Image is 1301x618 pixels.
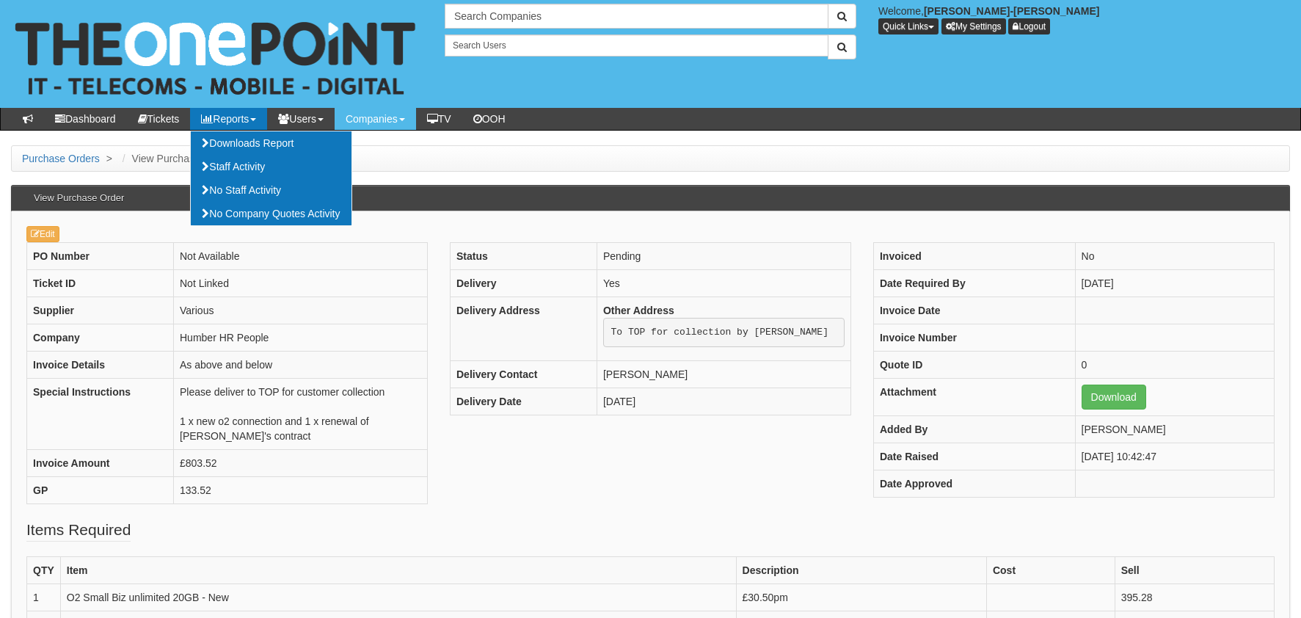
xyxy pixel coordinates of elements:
a: TV [416,108,462,130]
th: Date Raised [873,443,1075,470]
th: Sell [1115,557,1274,584]
th: Invoice Date [873,297,1075,324]
th: Cost [986,557,1115,584]
td: [PERSON_NAME] [597,360,850,388]
td: £803.52 [174,450,428,477]
div: Welcome, [867,4,1301,34]
pre: To TOP for collection by [PERSON_NAME] [603,318,845,347]
td: Not Available [174,243,428,270]
th: Quote ID [873,352,1075,379]
td: [PERSON_NAME] [1075,416,1274,443]
td: As above and below [174,352,428,379]
input: Search Users [445,34,828,57]
td: [DATE] [1075,270,1274,297]
li: View Purchase Order [119,151,230,166]
td: Humber HR People [174,324,428,352]
td: Please deliver to TOP for customer collection 1 x new o2 connection and 1 x renewal of [PERSON_NA... [174,379,428,450]
th: Delivery Date [450,388,597,415]
td: O2 Small Biz unlimited 20GB - New [60,584,736,611]
a: Dashboard [44,108,127,130]
input: Search Companies [445,4,828,29]
th: Date Required By [873,270,1075,297]
th: Attachment [873,379,1075,416]
th: Ticket ID [27,270,174,297]
b: Other Address [603,305,674,316]
button: Quick Links [878,18,939,34]
a: Tickets [127,108,191,130]
td: Not Linked [174,270,428,297]
td: 395.28 [1115,584,1274,611]
td: 0 [1075,352,1274,379]
th: QTY [27,557,61,584]
a: Download [1082,385,1146,410]
th: Invoiced [873,243,1075,270]
th: GP [27,477,174,504]
th: Supplier [27,297,174,324]
a: No Staff Activity [191,178,351,202]
a: My Settings [941,18,1006,34]
td: Various [174,297,428,324]
td: Yes [597,270,850,297]
a: Downloads Report [191,131,351,155]
th: Delivery Address [450,297,597,361]
th: Description [736,557,986,584]
th: Invoice Amount [27,450,174,477]
a: Companies [335,108,416,130]
a: OOH [462,108,517,130]
a: Staff Activity [191,155,351,178]
td: [DATE] [597,388,850,415]
td: Pending [597,243,850,270]
a: Purchase Orders [22,153,100,164]
th: Status [450,243,597,270]
td: [DATE] 10:42:47 [1075,443,1274,470]
th: Special Instructions [27,379,174,450]
span: > [103,153,116,164]
th: Delivery Contact [450,360,597,388]
th: Date Approved [873,470,1075,498]
b: [PERSON_NAME]-[PERSON_NAME] [924,5,1100,17]
a: Edit [26,226,59,242]
th: Invoice Number [873,324,1075,352]
a: No Company Quotes Activity [191,202,351,225]
th: Invoice Details [27,352,174,379]
th: Delivery [450,270,597,297]
a: Logout [1008,18,1050,34]
td: 1 [27,584,61,611]
td: No [1075,243,1274,270]
h3: View Purchase Order [26,186,131,211]
th: Added By [873,416,1075,443]
a: Users [267,108,335,130]
td: 133.52 [174,477,428,504]
th: Item [60,557,736,584]
th: PO Number [27,243,174,270]
legend: Items Required [26,519,131,542]
td: £30.50pm [736,584,986,611]
th: Company [27,324,174,352]
a: Reports [190,108,267,130]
